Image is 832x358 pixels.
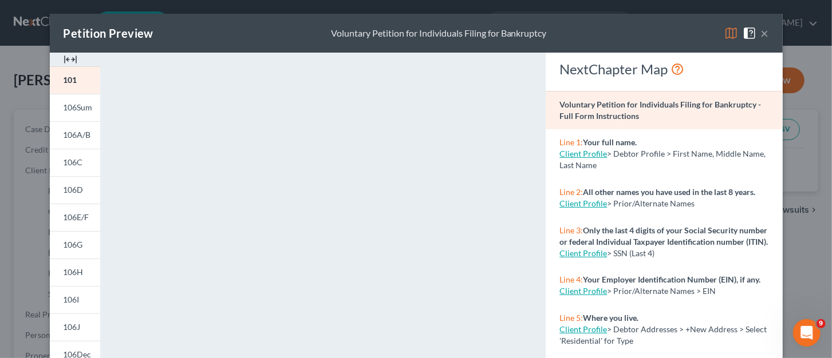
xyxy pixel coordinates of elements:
strong: Where you live. [583,313,638,323]
span: Line 4: [559,275,583,284]
a: Client Profile [559,149,607,158]
strong: All other names you have used in the last 8 years. [583,187,755,197]
a: 106C [50,149,100,176]
a: Client Profile [559,248,607,258]
strong: Voluntary Petition for Individuals Filing for Bankruptcy - Full Form Instructions [559,100,761,121]
div: Voluntary Petition for Individuals Filing for Bankruptcy [331,27,547,40]
span: 106Sum [64,102,93,112]
a: 106E/F [50,204,100,231]
a: Client Profile [559,198,607,208]
strong: Your Employer Identification Number (EIN), if any. [583,275,760,284]
strong: Your full name. [583,137,637,147]
strong: Only the last 4 digits of your Social Security number or federal Individual Taxpayer Identificati... [559,225,768,246]
a: 106Sum [50,94,100,121]
span: Line 5: [559,313,583,323]
img: expand-e0f6d898513216a626fdd78e52531dac95497ffd26381d4c15ee2fc46db09dca.svg [64,53,77,66]
iframe: Intercom live chat [793,319,821,347]
div: NextChapter Map [559,60,768,78]
span: > Prior/Alternate Names [607,198,695,208]
span: 9 [817,319,826,328]
span: > Debtor Addresses > +New Address > Select 'Residential' for Type [559,324,767,345]
span: 106J [64,322,81,332]
span: Line 2: [559,187,583,197]
span: 106I [64,295,80,304]
button: × [761,26,769,40]
span: Line 3: [559,225,583,235]
a: Client Profile [559,286,607,296]
img: map-eea8200ae884c6f1103ae1953ef3d486a96c86aabb227e865a55264e3737af1f.svg [724,26,738,40]
div: Petition Preview [64,25,153,41]
span: > SSN (Last 4) [607,248,654,258]
span: 106E/F [64,212,89,222]
a: 106A/B [50,121,100,149]
a: 106I [50,286,100,313]
span: 106C [64,157,83,167]
span: Line 1: [559,137,583,147]
a: 106D [50,176,100,204]
img: help-close-5ba153eb36485ed6c1ea00a893f15db1cb9b99d6cae46e1a8edb6c62d00a1a76.svg [743,26,756,40]
span: 106D [64,185,84,194]
span: 106A/B [64,130,91,140]
span: > Debtor Profile > First Name, Middle Name, Last Name [559,149,766,170]
span: 106G [64,240,83,249]
a: 106J [50,313,100,341]
span: 101 [64,75,77,85]
span: > Prior/Alternate Names > EIN [607,286,716,296]
a: 101 [50,66,100,94]
a: Client Profile [559,324,607,334]
a: 106H [50,258,100,286]
a: 106G [50,231,100,258]
span: 106H [64,267,84,277]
